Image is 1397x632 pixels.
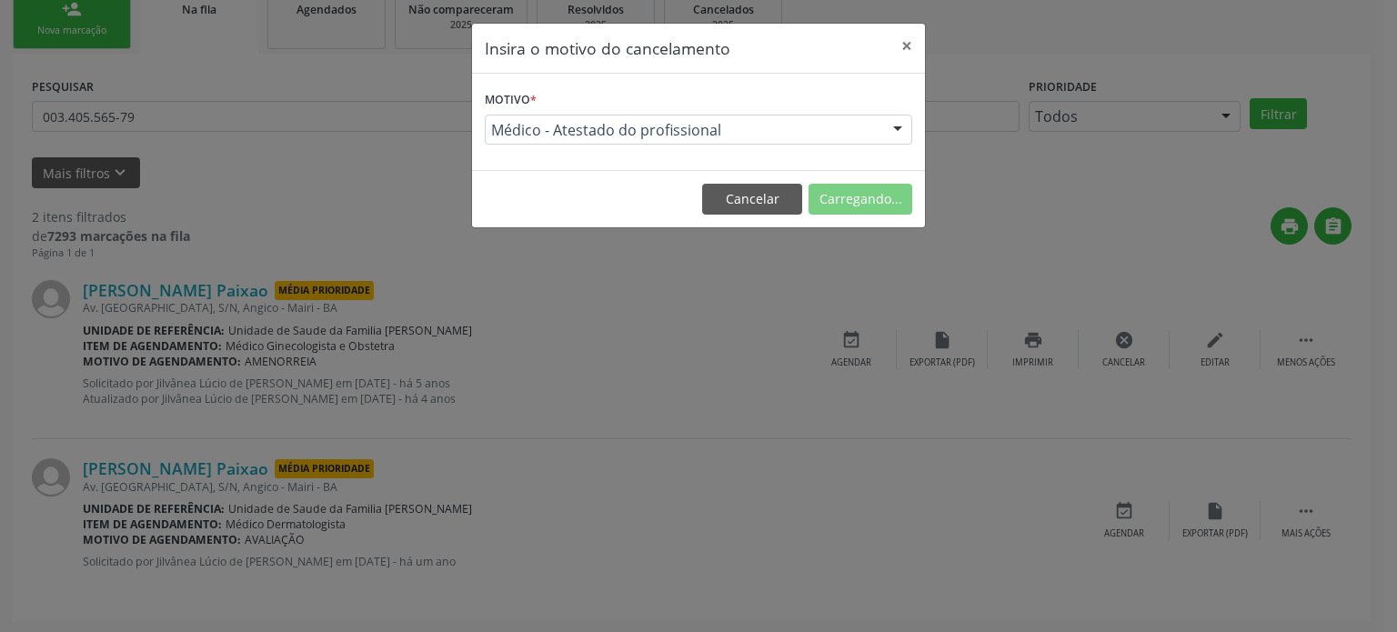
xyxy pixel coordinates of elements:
button: Cancelar [702,184,802,215]
label: Motivo [485,86,537,115]
button: Close [889,24,925,68]
h5: Insira o motivo do cancelamento [485,36,730,60]
button: Carregando... [809,184,912,215]
span: Médico - Atestado do profissional [491,121,875,139]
